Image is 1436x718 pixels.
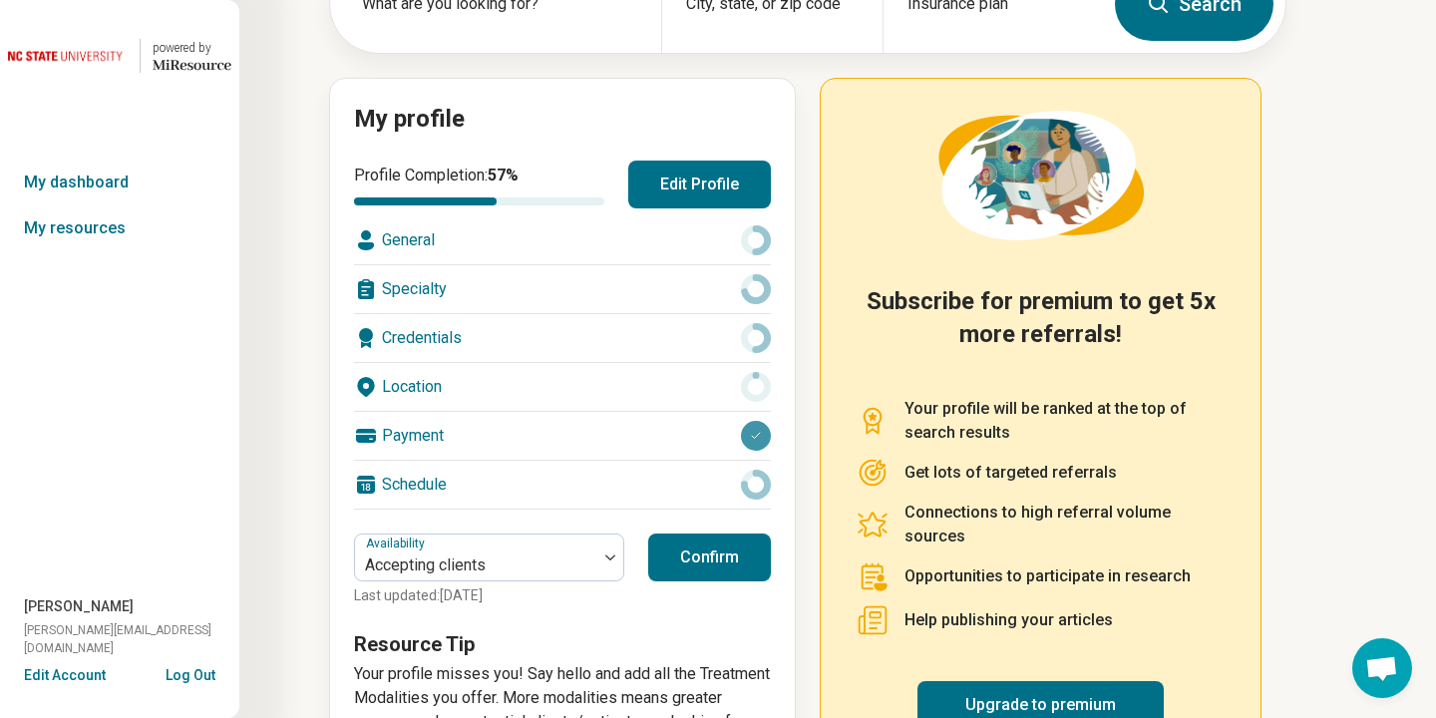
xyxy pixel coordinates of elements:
div: Location [354,363,771,411]
div: Credentials [354,314,771,362]
h2: My profile [354,103,771,137]
p: Help publishing your articles [904,608,1113,632]
p: Get lots of targeted referrals [904,461,1117,485]
p: Connections to high referral volume sources [904,501,1225,548]
button: Edit Profile [628,161,771,208]
div: powered by [153,39,231,57]
button: Edit Account [24,665,106,686]
p: Your profile will be ranked at the top of search results [904,397,1225,445]
span: [PERSON_NAME] [24,596,134,617]
p: Last updated: [DATE] [354,585,624,606]
p: Opportunities to participate in research [904,564,1191,588]
div: Specialty [354,265,771,313]
div: Profile Completion: [354,164,604,205]
button: Log Out [166,665,215,681]
div: Payment [354,412,771,460]
label: Availability [366,537,429,550]
div: Schedule [354,461,771,509]
span: [PERSON_NAME][EMAIL_ADDRESS][DOMAIN_NAME] [24,621,239,657]
span: 57 % [488,166,519,184]
button: Confirm [648,534,771,581]
div: Open chat [1352,638,1412,698]
img: North Carolina State University [8,32,128,80]
div: General [354,216,771,264]
a: North Carolina State University powered by [8,32,231,80]
h3: Resource Tip [354,630,771,658]
h2: Subscribe for premium to get 5x more referrals! [857,285,1225,373]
